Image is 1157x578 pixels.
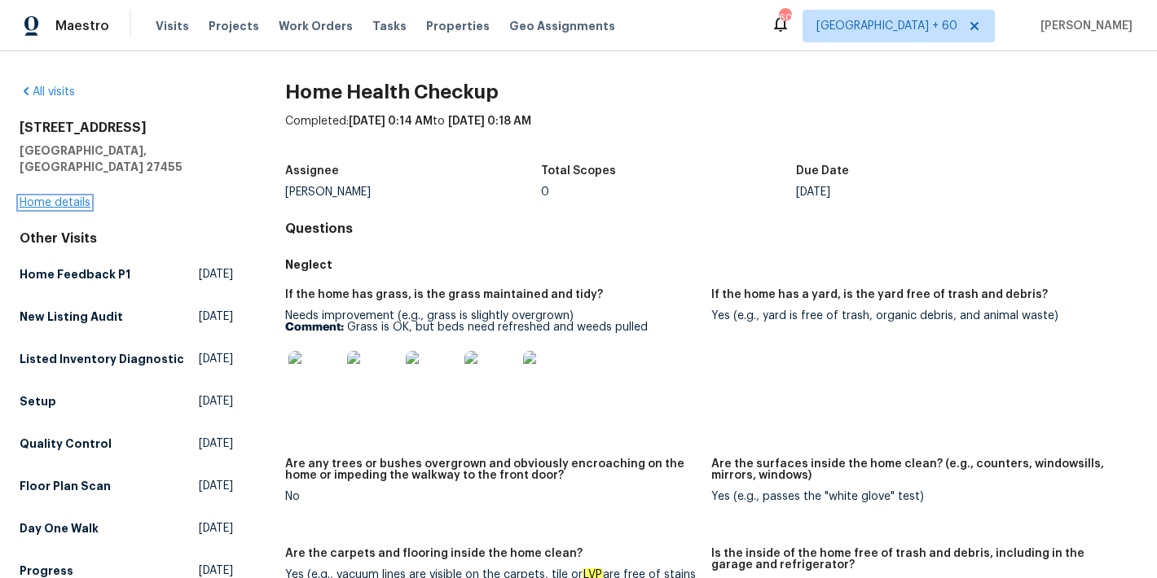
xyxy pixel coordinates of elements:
[20,429,233,458] a: Quality Control[DATE]
[285,322,698,333] p: Grass is OK, but beds need refreshed and weeds pulled
[796,186,1052,198] div: [DATE]
[711,310,1124,322] div: Yes (e.g., yard is free of trash, organic debris, and animal waste)
[372,20,407,32] span: Tasks
[20,309,123,325] h5: New Listing Audit
[20,197,90,208] a: Home details
[285,310,698,413] div: Needs improvement (e.g., grass is slightly overgrown)
[199,436,233,452] span: [DATE]
[711,289,1048,300] h5: If the home has a yard, is the yard free of trash and debris?
[20,120,233,136] h2: [STREET_ADDRESS]
[285,491,698,502] div: No
[285,165,339,177] h5: Assignee
[448,116,531,127] span: [DATE] 0:18 AM
[20,86,75,98] a: All visits
[199,266,233,282] span: [DATE]
[285,256,1137,273] h5: Neglect
[20,393,56,409] h5: Setup
[20,387,233,416] a: Setup[DATE]
[285,113,1137,155] div: Completed: to
[20,344,233,374] a: Listed Inventory Diagnostic[DATE]
[816,18,957,34] span: [GEOGRAPHIC_DATA] + 60
[20,514,233,543] a: Day One Walk[DATE]
[541,186,797,198] div: 0
[199,393,233,409] span: [DATE]
[199,520,233,536] span: [DATE]
[509,18,615,34] span: Geo Assignments
[20,520,99,536] h5: Day One Walk
[20,351,184,367] h5: Listed Inventory Diagnostic
[285,458,698,481] h5: Are any trees or bushes overgrown and obviously encroaching on the home or impeding the walkway t...
[779,10,790,26] div: 607
[209,18,259,34] span: Projects
[285,322,344,333] b: Comment:
[199,478,233,494] span: [DATE]
[285,221,1137,237] h4: Questions
[20,260,233,289] a: Home Feedback P1[DATE]
[199,309,233,325] span: [DATE]
[541,165,616,177] h5: Total Scopes
[1034,18,1133,34] span: [PERSON_NAME]
[711,491,1124,502] div: Yes (e.g., passes the "white glove" test)
[55,18,109,34] span: Maestro
[20,266,130,282] h5: Home Feedback P1
[711,548,1124,571] h5: Is the inside of the home free of trash and debris, including in the garage and refrigerator?
[285,548,583,559] h5: Are the carpets and flooring inside the home clean?
[20,302,233,331] a: New Listing Audit[DATE]
[711,458,1124,481] h5: Are the surfaces inside the home clean? (e.g., counters, windowsills, mirrors, windows)
[349,116,433,127] span: [DATE] 0:14 AM
[285,289,603,300] h5: If the home has grass, is the grass maintained and tidy?
[156,18,189,34] span: Visits
[20,436,112,452] h5: Quality Control
[20,142,233,175] h5: [GEOGRAPHIC_DATA], [GEOGRAPHIC_DATA] 27455
[199,351,233,367] span: [DATE]
[20,471,233,501] a: Floor Plan Scan[DATE]
[279,18,353,34] span: Work Orders
[20,230,233,247] div: Other Visits
[426,18,490,34] span: Properties
[796,165,849,177] h5: Due Date
[285,186,541,198] div: [PERSON_NAME]
[20,478,111,494] h5: Floor Plan Scan
[285,84,1137,100] h2: Home Health Checkup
